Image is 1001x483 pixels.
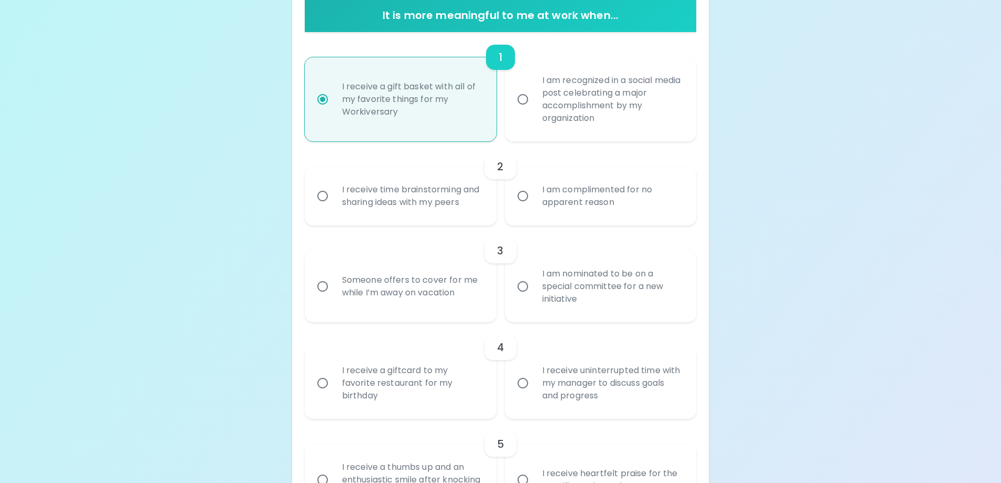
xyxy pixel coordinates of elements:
[497,436,504,453] h6: 5
[534,255,691,318] div: I am nominated to be on a special committee for a new initiative
[334,352,491,415] div: I receive a giftcard to my favorite restaurant for my birthday
[534,352,691,415] div: I receive uninterrupted time with my manager to discuss goals and progress
[497,242,503,259] h6: 3
[497,339,504,356] h6: 4
[497,158,503,175] h6: 2
[305,225,697,322] div: choice-group-check
[305,141,697,225] div: choice-group-check
[334,68,491,131] div: I receive a gift basket with all of my favorite things for my Workiversary
[305,32,697,141] div: choice-group-check
[334,261,491,312] div: Someone offers to cover for me while I’m away on vacation
[334,171,491,221] div: I receive time brainstorming and sharing ideas with my peers
[309,7,693,24] h6: It is more meaningful to me at work when...
[534,171,691,221] div: I am complimented for no apparent reason
[534,61,691,137] div: I am recognized in a social media post celebrating a major accomplishment by my organization
[499,49,502,66] h6: 1
[305,322,697,419] div: choice-group-check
